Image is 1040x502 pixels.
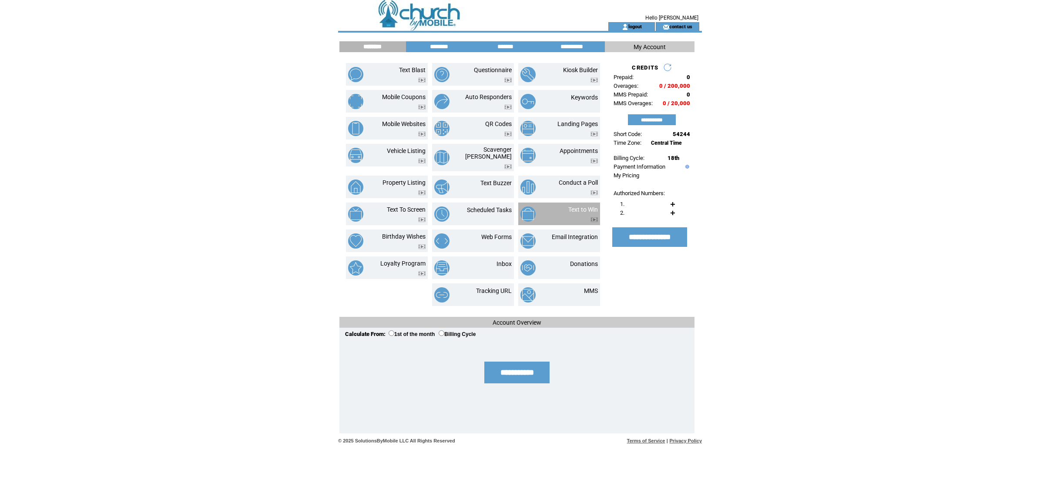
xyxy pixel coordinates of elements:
[584,287,598,294] a: MMS
[434,94,450,109] img: auto-responders.png
[399,66,426,73] a: Text Blast
[563,66,598,73] a: Kiosk Builder
[669,438,702,443] a: Privacy Policy
[651,140,682,146] span: Central Time
[628,23,642,29] a: logout
[520,233,536,249] img: email-integration.png
[493,319,541,326] span: Account Overview
[632,64,658,71] span: CREDITS
[520,148,536,163] img: appointments.png
[590,190,598,195] img: video.png
[418,244,426,249] img: video.png
[520,260,536,276] img: donations.png
[520,180,536,195] img: conduct-a-poll.png
[590,78,598,83] img: video.png
[480,180,512,186] a: Text Buzzer
[614,83,638,89] span: Overages:
[348,260,363,276] img: loyalty-program.png
[465,93,512,100] a: Auto Responders
[614,163,665,170] a: Payment Information
[434,150,450,165] img: scavenger-hunt.png
[418,271,426,276] img: video.png
[663,23,669,30] img: contact_us_icon.gif
[614,155,644,161] span: Billing Cycle:
[439,330,444,336] input: Billing Cycle
[520,206,536,222] img: text-to-win.png
[467,206,512,213] a: Scheduled Tasks
[434,67,450,82] img: questionnaire.png
[614,140,641,146] span: Time Zone:
[418,190,426,195] img: video.png
[645,15,698,21] span: Hello [PERSON_NAME]
[560,147,598,154] a: Appointments
[590,132,598,136] img: video.png
[504,132,512,136] img: video.png
[668,155,679,161] span: 18th
[418,159,426,163] img: video.png
[667,438,668,443] span: |
[614,131,642,137] span: Short Code:
[418,132,426,136] img: video.png
[387,206,426,213] a: Text To Screen
[465,146,512,160] a: Scavenger [PERSON_NAME]
[474,66,512,73] a: Questionnaire
[382,93,426,100] a: Mobile Coupons
[614,190,665,196] span: Authorized Numbers:
[504,78,512,83] img: video.png
[418,105,426,110] img: video.png
[520,121,536,136] img: landing-pages.png
[669,23,692,29] a: contact us
[614,172,639,179] a: My Pricing
[520,67,536,82] img: kiosk-builder.png
[552,233,598,240] a: Email Integration
[348,121,363,136] img: mobile-websites.png
[627,438,665,443] a: Terms of Service
[348,180,363,195] img: property-listing.png
[382,233,426,240] a: Birthday Wishes
[434,121,450,136] img: qr-codes.png
[348,206,363,222] img: text-to-screen.png
[622,23,628,30] img: account_icon.gif
[520,287,536,303] img: mms.png
[590,159,598,163] img: video.png
[481,233,512,240] a: Web Forms
[476,287,512,294] a: Tracking URL
[387,147,426,154] a: Vehicle Listing
[687,74,690,80] span: 0
[614,100,653,106] span: MMS Overages:
[434,206,450,222] img: scheduled-tasks.png
[434,260,450,276] img: inbox.png
[520,94,536,109] img: keywords.png
[614,91,648,98] span: MMS Prepaid:
[620,201,624,207] span: 1.
[571,94,598,101] a: Keywords
[348,148,363,163] img: vehicle-listing.png
[434,287,450,303] img: tracking-url.png
[348,67,363,82] img: text-blast.png
[380,260,426,267] a: Loyalty Program
[382,179,426,186] a: Property Listing
[389,330,394,336] input: 1st of the month
[683,165,689,169] img: help.gif
[504,164,512,169] img: video.png
[659,83,690,89] span: 0 / 200,000
[570,260,598,267] a: Donations
[348,94,363,109] img: mobile-coupons.png
[590,217,598,222] img: video.png
[485,120,512,127] a: QR Codes
[434,233,450,249] img: web-forms.png
[418,78,426,83] img: video.png
[389,331,435,337] label: 1st of the month
[439,331,476,337] label: Billing Cycle
[614,74,634,80] span: Prepaid:
[434,180,450,195] img: text-buzzer.png
[504,105,512,110] img: video.png
[382,120,426,127] a: Mobile Websites
[557,120,598,127] a: Landing Pages
[620,209,624,216] span: 2.
[687,91,690,98] span: 0
[568,206,598,213] a: Text to Win
[663,100,690,106] span: 0 / 20,000
[338,438,455,443] span: © 2025 SolutionsByMobile LLC All Rights Reserved
[418,217,426,222] img: video.png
